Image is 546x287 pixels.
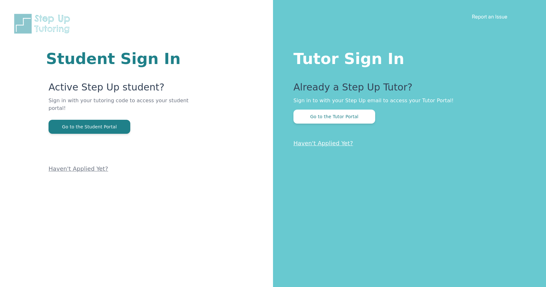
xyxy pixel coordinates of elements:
[49,97,196,120] p: Sign in with your tutoring code to access your student portal!
[293,113,375,119] a: Go to the Tutor Portal
[49,82,196,97] p: Active Step Up student?
[293,110,375,124] button: Go to the Tutor Portal
[49,124,130,130] a: Go to the Student Portal
[472,13,507,20] a: Report an Issue
[293,82,520,97] p: Already a Step Up Tutor?
[293,140,353,147] a: Haven't Applied Yet?
[46,51,196,66] h1: Student Sign In
[293,48,520,66] h1: Tutor Sign In
[293,97,520,104] p: Sign in to with your Step Up email to access your Tutor Portal!
[49,165,108,172] a: Haven't Applied Yet?
[13,13,74,35] img: Step Up Tutoring horizontal logo
[49,120,130,134] button: Go to the Student Portal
